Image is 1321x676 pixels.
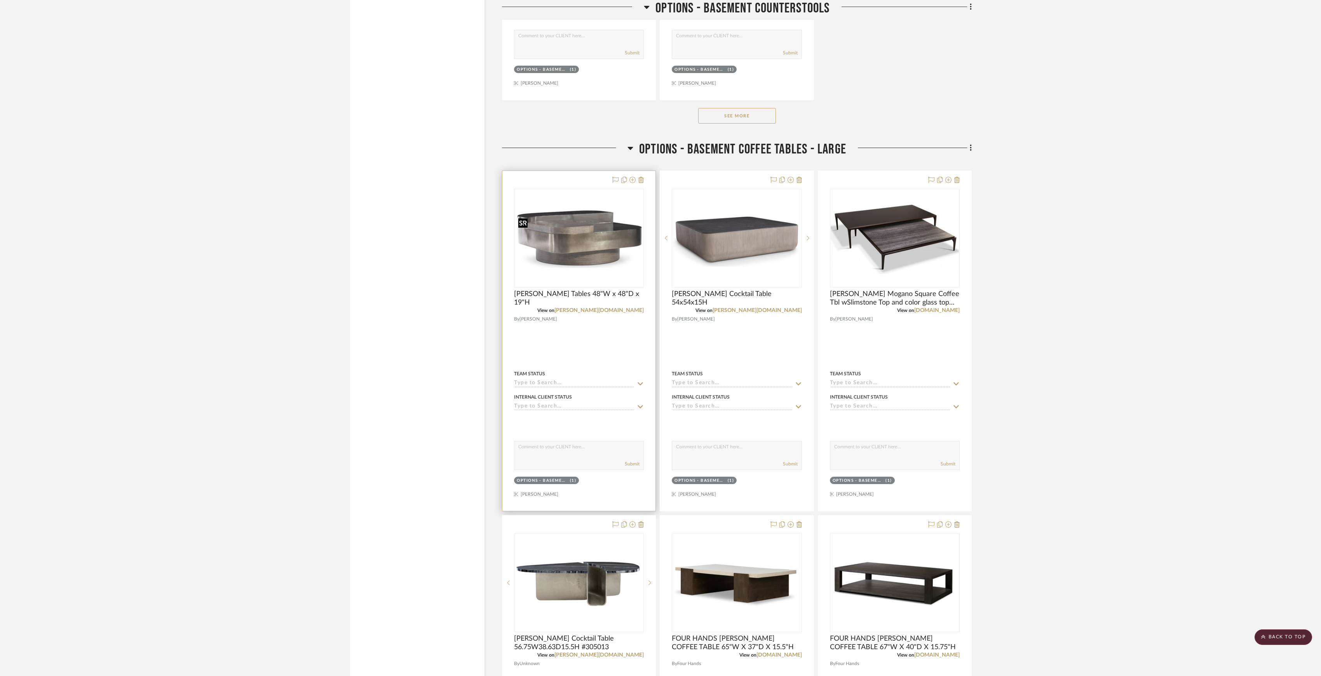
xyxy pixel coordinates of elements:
span: By [672,660,677,667]
span: Unknown [519,660,540,667]
span: View on [695,308,713,313]
a: [DOMAIN_NAME] [914,652,960,658]
input: Type to Search… [514,403,634,411]
a: [DOMAIN_NAME] [914,308,960,313]
div: (1) [570,478,577,484]
div: Internal Client Status [830,394,888,401]
span: View on [897,653,914,657]
span: FOUR HANDS [PERSON_NAME] COFFEE TABLE 67"W X 40"D X 15.75"H [830,634,960,652]
a: [PERSON_NAME][DOMAIN_NAME] [554,308,644,313]
span: Four Hands [677,660,701,667]
div: (1) [728,67,734,73]
div: OPTIONS - BASEMENT COUNTERSTOOLS [674,67,726,73]
button: Submit [941,460,955,467]
span: View on [537,308,554,313]
span: [PERSON_NAME] [677,315,715,323]
span: OPTIONS - BASEMENT COFFEE TABLES - LARGE [639,141,846,158]
button: Submit [625,49,640,56]
span: By [514,660,519,667]
div: 0 [514,189,643,287]
div: Team Status [514,370,545,377]
span: [PERSON_NAME] [519,315,557,323]
input: Type to Search… [672,403,792,411]
div: Team Status [672,370,703,377]
button: Submit [783,49,798,56]
img: Bernhardt Tegan Cocktail Table 56.75W38.63D15.5H #305013 [515,558,643,608]
input: Type to Search… [514,380,634,387]
span: Four Hands [835,660,859,667]
button: Submit [625,460,640,467]
span: View on [897,308,914,313]
span: [PERSON_NAME] Mogano Square Coffee Tbl wSlimstone Top and color glass top 47sqx8.5H and 33x63x13.5H [830,290,960,307]
img: Saccaro Mogano Square Coffee Tbl wSlimstone Top and color glass top 47sqx8.5H and 33x63x13.5H [831,202,959,274]
button: Submit [783,460,798,467]
a: [DOMAIN_NAME] [756,652,802,658]
a: [PERSON_NAME][DOMAIN_NAME] [554,652,644,658]
span: View on [537,653,554,657]
div: OPTIONS - BASEMENT COUNTERSTOOLS [517,67,568,73]
img: Bernhardt Jacopo Cocktail Tables 48"W x 48"D x 19"H [515,208,643,268]
img: FOUR HANDS THOMAS COFFEE TABLE 67"W X 40"D X 15.75"H [831,558,959,608]
input: Type to Search… [830,403,950,411]
span: [PERSON_NAME] Tables 48"W x 48"D x 19"H [514,290,644,307]
img: Bernhardt Croft Cocktail Table 54x54x15H [673,210,801,267]
input: Type to Search… [672,380,792,387]
div: Team Status [830,370,861,377]
span: [PERSON_NAME] [835,315,873,323]
div: OPTIONS - BASEMENT COFFEE TABLES - LARGE [517,478,568,484]
div: 0 [672,189,801,287]
span: FOUR HANDS [PERSON_NAME] COFFEE TABLE 65"W X 37"D X 15.5"H [672,634,802,652]
div: OPTIONS - BASEMENT COFFEE TABLES - LARGE [674,478,726,484]
div: (1) [570,67,577,73]
a: [PERSON_NAME][DOMAIN_NAME] [713,308,802,313]
scroll-to-top-button: BACK TO TOP [1255,629,1312,645]
span: [PERSON_NAME] Cocktail Table 54x54x15H [672,290,802,307]
div: Internal Client Status [514,394,572,401]
div: (1) [728,478,734,484]
span: By [514,315,519,323]
span: [PERSON_NAME] Cocktail Table 56.75W38.63D15.5H #305013 [514,634,644,652]
span: By [672,315,677,323]
input: Type to Search… [830,380,950,387]
div: Internal Client Status [672,394,730,401]
button: See More [698,108,776,124]
div: OPTIONS - BASEMENT COFFEE TABLES - LARGE [833,478,884,484]
span: View on [739,653,756,657]
span: By [830,315,835,323]
div: (1) [885,478,892,484]
span: By [830,660,835,667]
img: FOUR HANDS LETTA COFFEE TABLE 65"W X 37"D X 15.5"H [673,559,801,606]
